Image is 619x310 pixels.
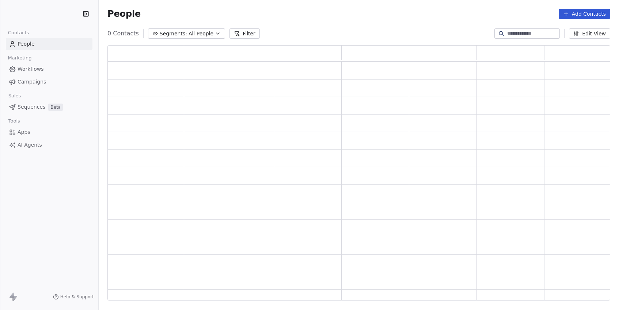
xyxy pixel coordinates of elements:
[18,141,42,149] span: AI Agents
[108,62,612,301] div: grid
[18,128,30,136] span: Apps
[107,29,139,38] span: 0 Contacts
[559,9,610,19] button: Add Contacts
[569,28,610,39] button: Edit View
[5,27,32,38] span: Contacts
[6,139,92,151] a: AI Agents
[18,78,46,86] span: Campaigns
[53,294,94,300] a: Help & Support
[189,30,213,38] span: All People
[107,8,141,19] span: People
[60,294,94,300] span: Help & Support
[6,126,92,138] a: Apps
[229,28,260,39] button: Filter
[6,63,92,75] a: Workflows
[18,65,44,73] span: Workflows
[6,38,92,50] a: People
[160,30,187,38] span: Segments:
[5,53,35,63] span: Marketing
[5,90,24,101] span: Sales
[5,116,23,127] span: Tools
[18,103,45,111] span: Sequences
[48,104,63,111] span: Beta
[6,76,92,88] a: Campaigns
[6,101,92,113] a: SequencesBeta
[18,40,35,48] span: People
